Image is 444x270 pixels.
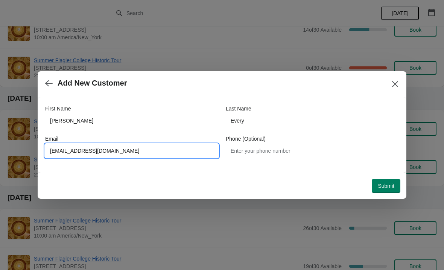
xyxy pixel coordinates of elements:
[58,79,127,87] h2: Add New Customer
[45,114,218,127] input: John
[388,77,402,91] button: Close
[226,114,399,127] input: Smith
[45,144,218,158] input: Enter your email
[372,179,400,193] button: Submit
[226,105,251,112] label: Last Name
[45,105,71,112] label: First Name
[226,135,266,143] label: Phone (Optional)
[45,135,58,143] label: Email
[378,183,394,189] span: Submit
[226,144,399,158] input: Enter your phone number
